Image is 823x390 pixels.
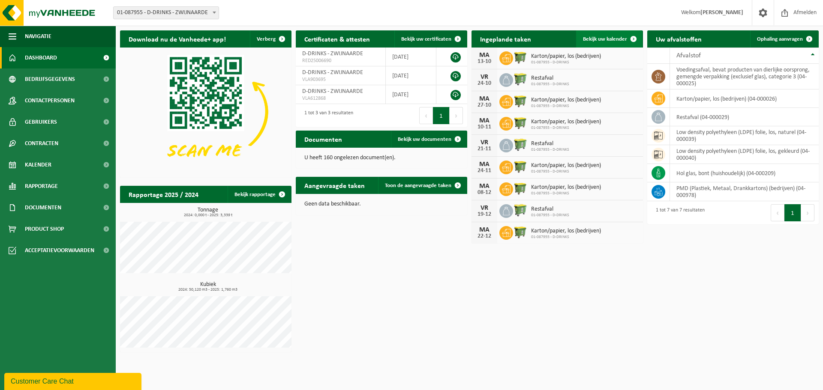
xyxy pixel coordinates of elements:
span: Restafval [531,75,569,82]
div: 21-11 [476,146,493,152]
img: WB-1100-HPE-GN-51 [513,225,528,239]
span: Documenten [25,197,61,218]
span: 01-087955 - D-DRINKS [531,169,601,174]
td: [DATE] [386,85,436,104]
td: voedingsafval, bevat producten van dierlijke oorsprong, gemengde verpakking (exclusief glas), cat... [670,64,819,89]
span: 2024: 0,000 t - 2025: 3,339 t [124,213,291,217]
img: WB-1100-HPE-GN-51 [513,116,528,130]
button: Previous [419,107,433,124]
div: MA [476,226,493,233]
button: 1 [433,107,450,124]
span: 01-087955 - D-DRINKS [531,147,569,152]
img: WB-1100-HPE-GN-51 [513,181,528,196]
td: low density polyethyleen (LDPE) folie, los, gekleurd (04-000040) [670,145,819,164]
span: Bedrijfsgegevens [25,68,75,90]
span: Afvalstof [676,52,701,59]
button: Next [450,107,463,124]
span: Restafval [531,206,569,213]
a: Bekijk rapportage [228,186,291,203]
h2: Aangevraagde taken [296,177,373,194]
a: Bekijk uw documenten [391,131,466,148]
span: 01-087955 - D-DRINKS [531,235,601,240]
h2: Uw afvalstoffen [647,30,710,47]
h2: Download nu de Vanheede+ app! [120,30,234,47]
div: 24-11 [476,168,493,174]
div: 19-12 [476,211,493,217]
img: WB-1100-HPE-GN-51 [513,94,528,108]
div: MA [476,161,493,168]
span: Contactpersonen [25,90,75,111]
h2: Rapportage 2025 / 2024 [120,186,207,202]
span: D-DRINKS - ZWIJNAARDE [302,88,363,95]
h2: Certificaten & attesten [296,30,378,47]
img: WB-0660-HPE-GN-51 [513,72,528,86]
a: Ophaling aanvragen [750,30,818,48]
span: 2024: 50,120 m3 - 2025: 1,760 m3 [124,288,291,292]
a: Bekijk uw kalender [576,30,642,48]
span: 01-087955 - D-DRINKS - ZWIJNAARDE [113,6,219,19]
span: Karton/papier, los (bedrijven) [531,184,601,191]
span: VLA612868 [302,95,379,102]
div: 13-10 [476,59,493,65]
span: 01-087955 - D-DRINKS [531,104,601,109]
span: Karton/papier, los (bedrijven) [531,97,601,104]
span: Navigatie [25,26,51,47]
p: U heeft 160 ongelezen document(en). [304,155,459,161]
span: D-DRINKS - ZWIJNAARDE [302,69,363,76]
span: Toon de aangevraagde taken [385,183,451,188]
span: Kalender [25,154,51,176]
span: Dashboard [25,47,57,68]
a: Bekijk uw certificaten [394,30,466,48]
button: Verberg [250,30,291,48]
td: [DATE] [386,66,436,85]
span: Restafval [531,140,569,147]
span: RED25006690 [302,57,379,64]
span: 01-087955 - D-DRINKS [531,191,601,196]
button: 1 [784,204,801,221]
span: Bekijk uw kalender [583,36,627,42]
span: Bekijk uw certificaten [401,36,451,42]
span: 01-087955 - D-DRINKS - ZWIJNAARDE [114,7,219,19]
h3: Kubiek [124,282,291,292]
div: MA [476,117,493,124]
span: 01-087955 - D-DRINKS [531,125,601,131]
span: Acceptatievoorwaarden [25,240,94,261]
span: Karton/papier, los (bedrijven) [531,53,601,60]
td: PMD (Plastiek, Metaal, Drankkartons) (bedrijven) (04-000978) [670,182,819,201]
span: Verberg [257,36,276,42]
span: D-DRINKS - ZWIJNAARDE [302,51,363,57]
img: Download de VHEPlus App [120,48,291,176]
iframe: chat widget [4,371,143,390]
div: 1 tot 7 van 7 resultaten [652,203,705,222]
td: [DATE] [386,48,436,66]
div: 27-10 [476,102,493,108]
div: VR [476,139,493,146]
td: karton/papier, los (bedrijven) (04-000026) [670,89,819,108]
td: restafval (04-000029) [670,108,819,126]
span: 01-087955 - D-DRINKS [531,60,601,65]
span: Karton/papier, los (bedrijven) [531,228,601,235]
span: 01-087955 - D-DRINKS [531,213,569,218]
h3: Tonnage [124,207,291,217]
img: WB-0660-HPE-GN-51 [513,203,528,217]
button: Next [801,204,814,221]
span: Rapportage [25,176,58,197]
h2: Ingeplande taken [472,30,540,47]
p: Geen data beschikbaar. [304,201,459,207]
span: Ophaling aanvragen [757,36,803,42]
img: WB-0660-HPE-GN-51 [513,137,528,152]
td: hol glas, bont (huishoudelijk) (04-000209) [670,164,819,182]
div: VR [476,205,493,211]
img: WB-1100-HPE-GN-51 [513,159,528,174]
span: Contracten [25,133,58,154]
span: VLA903695 [302,76,379,83]
h2: Documenten [296,131,351,147]
a: Toon de aangevraagde taken [378,177,466,194]
div: 10-11 [476,124,493,130]
div: MA [476,183,493,190]
span: Karton/papier, los (bedrijven) [531,162,601,169]
div: 22-12 [476,233,493,239]
button: Previous [771,204,784,221]
div: 08-12 [476,190,493,196]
